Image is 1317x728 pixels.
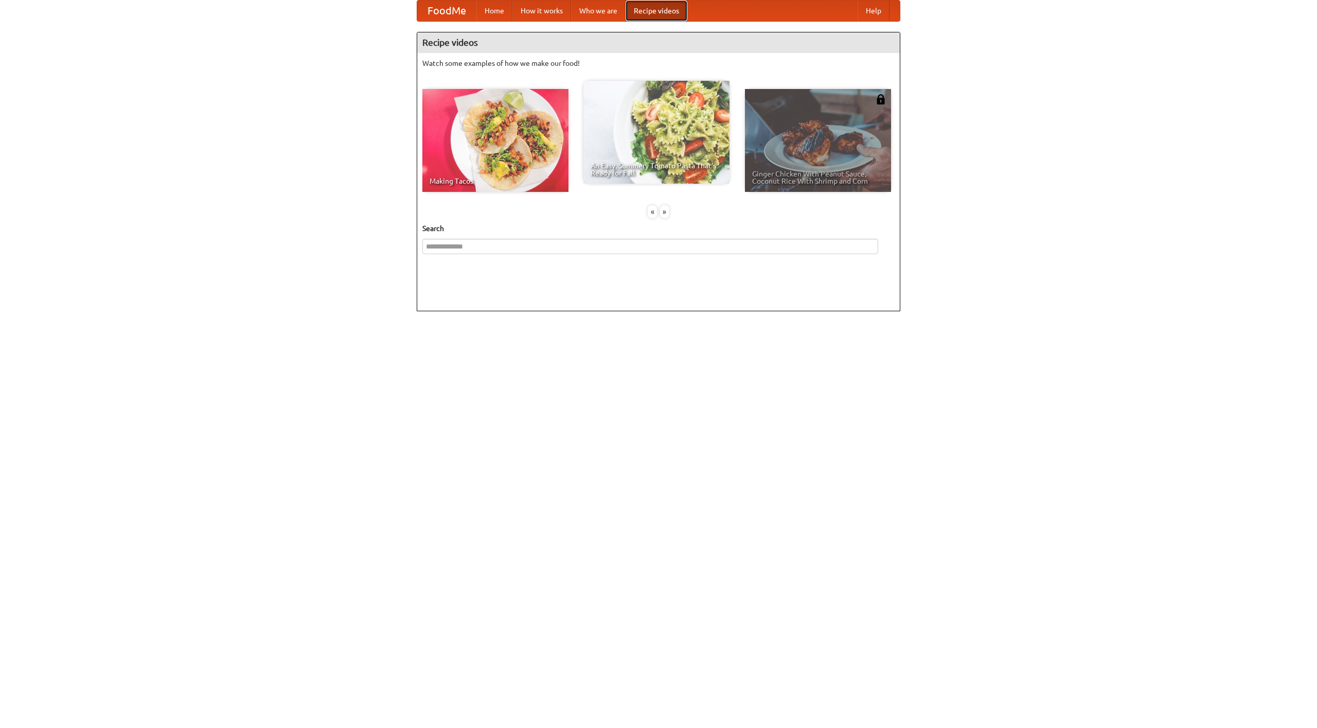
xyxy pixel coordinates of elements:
a: Recipe videos [626,1,687,21]
span: Making Tacos [430,177,561,185]
p: Watch some examples of how we make our food! [422,58,895,68]
div: « [648,205,657,218]
span: An Easy, Summery Tomato Pasta That's Ready for Fall [591,162,722,176]
a: FoodMe [417,1,476,21]
a: An Easy, Summery Tomato Pasta That's Ready for Fall [583,81,729,184]
h4: Recipe videos [417,32,900,53]
a: Making Tacos [422,89,568,192]
h5: Search [422,223,895,234]
div: » [660,205,669,218]
a: Home [476,1,512,21]
a: Who we are [571,1,626,21]
a: How it works [512,1,571,21]
img: 483408.png [876,94,886,104]
a: Help [858,1,889,21]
